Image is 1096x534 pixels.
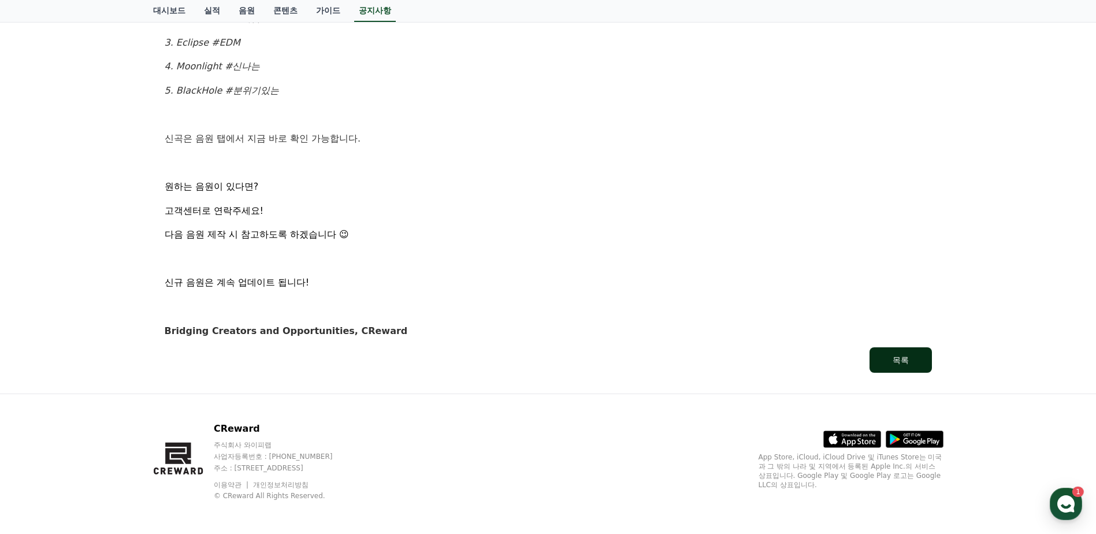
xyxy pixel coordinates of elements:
[214,481,250,489] a: 이용약관
[149,366,222,395] a: 설정
[214,463,355,473] p: 주소 : [STREET_ADDRESS]
[165,37,240,48] em: 3. Eclipse #EDM
[759,453,943,489] p: App Store, iCloud, iCloud Drive 및 iTunes Store는 미국과 그 밖의 나라 및 지역에서 등록된 Apple Inc.의 서비스 상표입니다. Goo...
[165,85,279,96] em: 5. BlackHole #분위기있는
[214,422,355,436] p: CReward
[165,347,932,373] a: 목록
[165,61,261,72] em: 4. Moonlight #신나는
[76,366,149,395] a: 1대화
[253,481,309,489] a: 개인정보처리방침
[165,277,310,288] span: 신규 음원은 계속 업데이트 됩니다!
[179,384,192,393] span: 설정
[117,366,121,375] span: 1
[214,452,355,461] p: 사업자등록번호 : [PHONE_NUMBER]
[214,440,355,450] p: 주식회사 와이피랩
[36,384,43,393] span: 홈
[165,131,932,146] p: 신곡은 음원 탭에서 지금 바로 확인 가능합니다.
[3,366,76,395] a: 홈
[106,384,120,394] span: 대화
[165,229,349,240] span: 다음 음원 제작 시 참고하도록 하겠습니다 😉
[870,347,932,373] button: 목록
[893,354,909,366] div: 목록
[165,13,261,24] em: 2. little Train #호기심
[165,205,264,216] span: 고객센터로 연락주세요!
[165,325,408,336] strong: Bridging Creators and Opportunities, CReward
[165,181,259,192] span: 원하는 음원이 있다면?
[214,491,355,500] p: © CReward All Rights Reserved.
